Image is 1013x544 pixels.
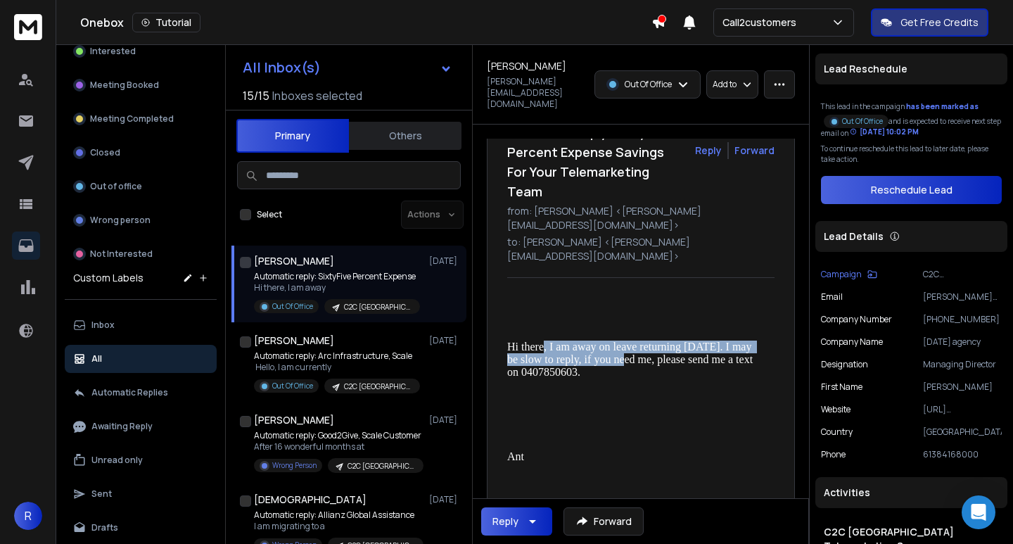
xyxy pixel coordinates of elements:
[254,254,334,268] h1: [PERSON_NAME]
[923,269,1002,280] p: C2C [GEOGRAPHIC_DATA] Telemarketing Seq
[90,248,153,260] p: Not Interested
[254,430,423,441] p: Automatic reply: Good2Give, Scale Customer
[90,80,159,91] p: Meeting Booked
[492,514,518,529] div: Reply
[923,291,1002,303] p: [PERSON_NAME][EMAIL_ADDRESS][DOMAIN_NAME]
[90,215,151,226] p: Wrong person
[254,510,423,521] p: Automatic reply: Allianz Global Assistance
[73,271,144,285] h3: Custom Labels
[821,176,1002,204] button: Reschedule Lead
[65,412,217,441] button: Awaiting Reply
[722,15,802,30] p: Call2customers
[507,450,763,463] p: Ant
[254,521,423,532] p: I am migrating to a
[254,413,334,427] h1: [PERSON_NAME]
[695,144,722,158] button: Reply
[507,341,763,379] p: Hi there, I am away on leave returning [DATE]. I may be slow to reply, if you need me, please sen...
[272,460,317,471] p: Wrong Person
[65,480,217,508] button: Sent
[429,255,461,267] p: [DATE]
[481,507,552,536] button: Reply
[734,144,775,158] div: Forward
[821,314,892,325] p: Company Number
[348,461,415,472] p: C2C [GEOGRAPHIC_DATA] Telemarketing Seq
[923,336,1002,348] p: [DATE] agency
[821,359,868,370] p: Designation
[65,37,217,65] button: Interested
[842,116,883,127] p: Out Of Office
[91,488,112,500] p: Sent
[65,105,217,133] button: Meeting Completed
[91,387,168,398] p: Automatic Replies
[821,381,862,393] p: First Name
[65,446,217,474] button: Unread only
[625,79,672,90] p: Out Of Office
[14,502,42,530] button: R
[923,449,1002,460] p: 61384168000
[272,87,362,104] h3: Inboxes selected
[90,46,136,57] p: Interested
[243,87,269,104] span: 15 / 15
[906,101,979,111] span: has been marked as
[65,379,217,407] button: Automatic Replies
[815,477,1007,508] div: Activities
[254,362,420,373] p: Hello, I am currently
[429,494,461,505] p: [DATE]
[254,271,420,282] p: Automatic reply: SixtyFive Percent Expense
[507,235,775,263] p: to: [PERSON_NAME] <[PERSON_NAME][EMAIL_ADDRESS][DOMAIN_NAME]>
[132,13,200,32] button: Tutorial
[850,127,919,137] div: [DATE] 10:02 PM
[254,282,420,293] p: Hi there, I am away
[254,441,423,453] p: After 16 wonderful months at
[821,101,1002,138] div: This lead in the campaign and is expected to receive next step email on
[272,301,313,312] p: Out Of Office
[349,120,461,151] button: Others
[90,113,174,125] p: Meeting Completed
[821,426,853,438] p: Country
[507,122,682,201] h1: Automatic reply: SixtyFive Percent Expense Savings For Your Telemarketing Team
[344,381,412,392] p: C2C [GEOGRAPHIC_DATA] Telemarketing Seq
[487,59,566,73] h1: [PERSON_NAME]
[231,53,464,82] button: All Inbox(s)
[90,147,120,158] p: Closed
[272,381,313,391] p: Out Of Office
[923,381,1002,393] p: [PERSON_NAME]
[91,421,153,432] p: Awaiting Reply
[923,314,1002,325] p: [PHONE_NUMBER]
[900,15,979,30] p: Get Free Credits
[254,493,367,507] h1: [DEMOGRAPHIC_DATA]
[65,139,217,167] button: Closed
[821,291,843,303] p: Email
[507,204,775,232] p: from: [PERSON_NAME] <[PERSON_NAME][EMAIL_ADDRESS][DOMAIN_NAME]>
[91,353,102,365] p: All
[923,359,1002,370] p: Managing Director
[254,350,420,362] p: Automatic reply: Arc Infrastructure, Scale
[91,522,118,533] p: Drafts
[962,495,995,529] div: Open Intercom Messenger
[824,229,884,243] p: Lead Details
[344,302,412,312] p: C2C [GEOGRAPHIC_DATA] Telemarketing Seq
[871,8,988,37] button: Get Free Credits
[65,311,217,339] button: Inbox
[487,76,586,110] p: [PERSON_NAME][EMAIL_ADDRESS][DOMAIN_NAME]
[429,335,461,346] p: [DATE]
[563,507,644,536] button: Forward
[257,209,282,220] label: Select
[236,119,349,153] button: Primary
[713,79,737,90] p: Add to
[821,404,850,415] p: Website
[821,144,1002,165] p: To continue reschedule this lead to later date, please take action.
[65,240,217,268] button: Not Interested
[80,13,651,32] div: Onebox
[91,455,143,466] p: Unread only
[90,181,142,192] p: Out of office
[821,269,862,280] p: Campaign
[923,426,1002,438] p: [GEOGRAPHIC_DATA]
[65,172,217,201] button: Out of office
[65,514,217,542] button: Drafts
[821,269,877,280] button: Campaign
[91,320,115,331] p: Inbox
